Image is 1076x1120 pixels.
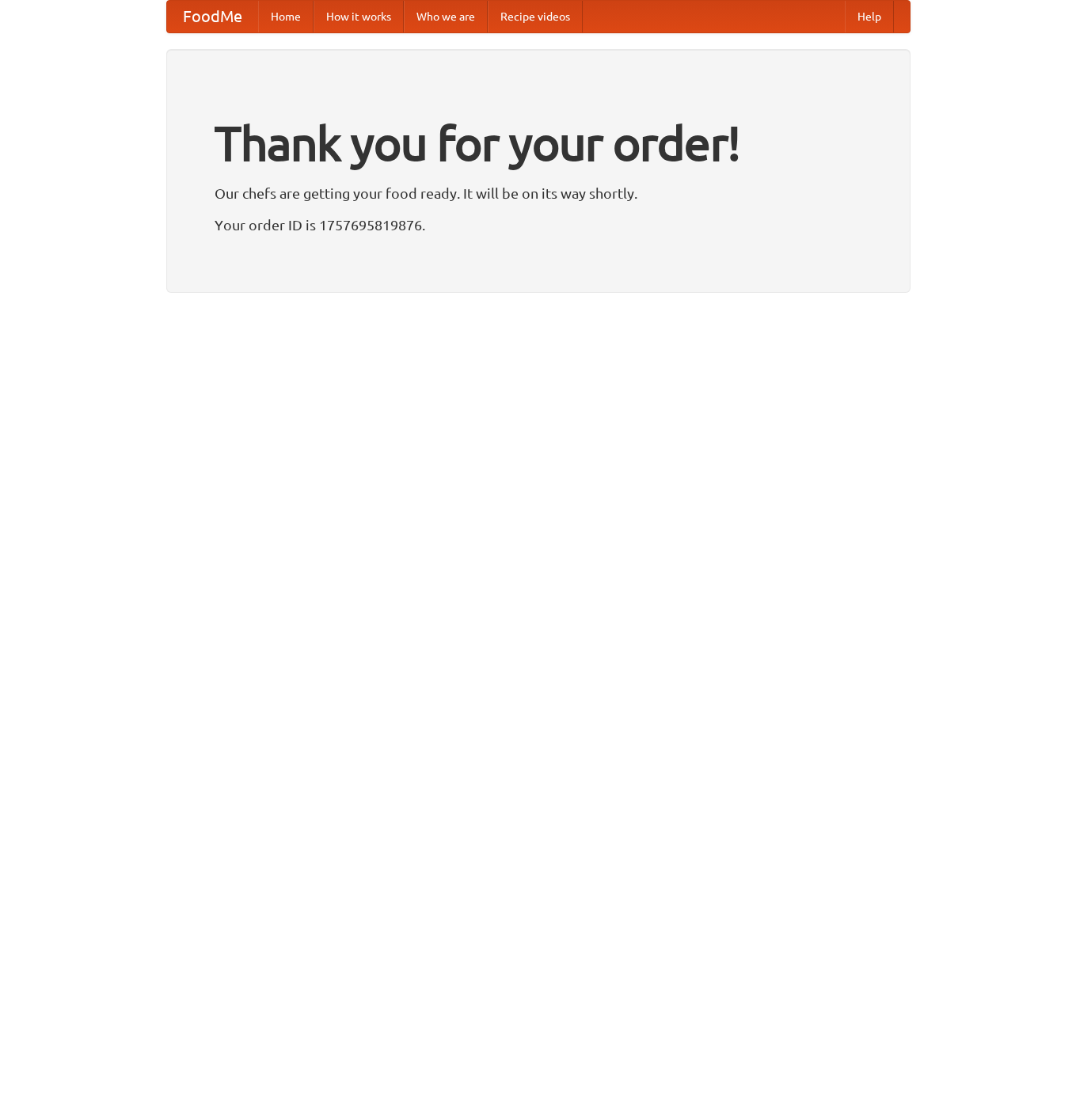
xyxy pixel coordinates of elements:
a: Help [845,1,894,32]
p: Our chefs are getting your food ready. It will be on its way shortly. [215,181,862,205]
a: How it works [314,1,404,32]
a: Who we are [404,1,488,32]
p: Your order ID is 1757695819876. [215,213,862,237]
h1: Thank you for your order! [215,105,862,181]
a: Home [258,1,314,32]
a: Recipe videos [488,1,583,32]
a: FoodMe [167,1,258,32]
